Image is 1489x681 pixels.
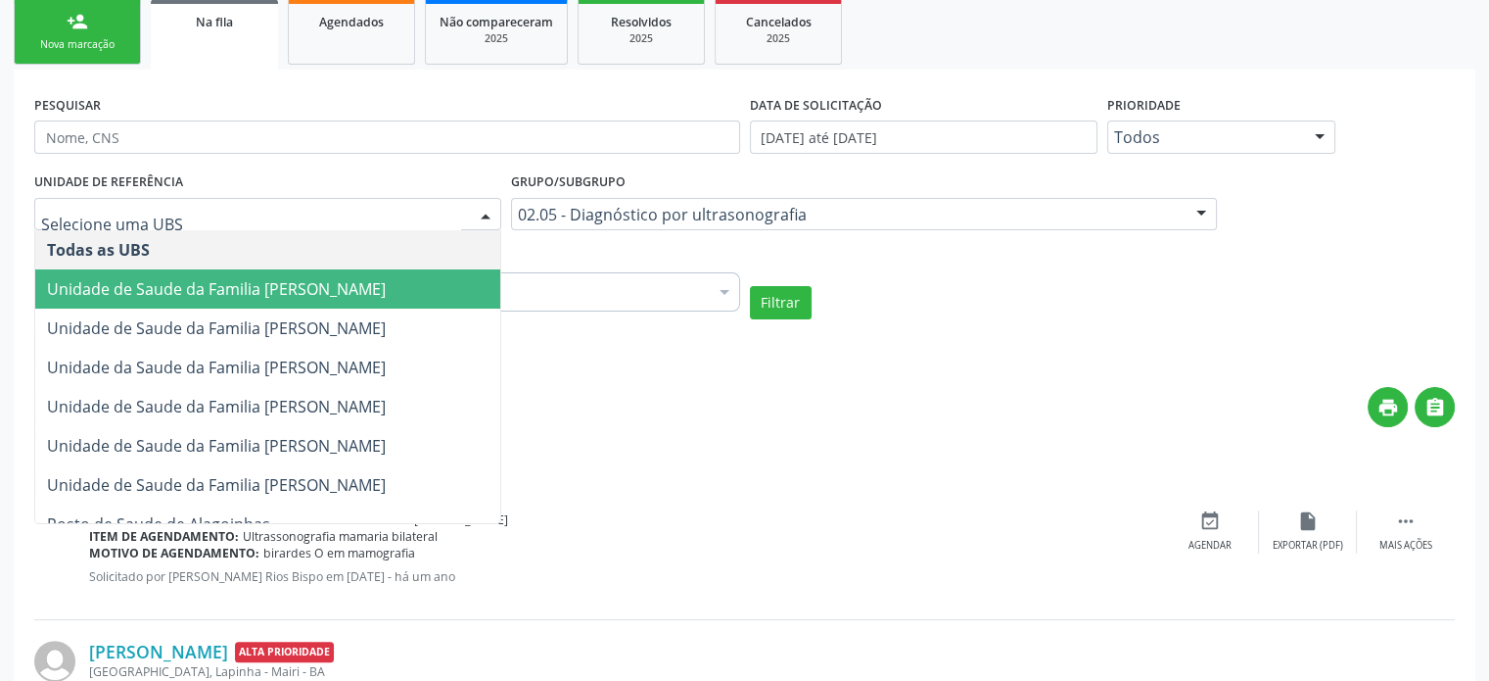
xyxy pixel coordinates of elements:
div: Mais ações [1379,539,1432,553]
div: Agendar [1188,539,1232,553]
span: Posto de Saude de Alagoinhas [47,513,270,535]
span: Unidade de Saude da Familia [PERSON_NAME] [47,278,386,300]
div: 2025 [440,31,553,46]
a: [PERSON_NAME] [89,641,228,662]
span: Unidade de Saude da Familia [PERSON_NAME] [47,317,386,339]
span: Não compareceram [440,14,553,30]
span: Ultrassonografia mamaria bilateral [243,528,438,545]
div: Nova marcação [28,37,126,52]
span: Unidade de Saude da Familia [PERSON_NAME] [47,435,386,457]
b: Item de agendamento: [89,528,239,545]
span: Todas as UBS [47,239,150,261]
input: Nome, CNS [34,121,740,154]
i:  [1395,511,1417,532]
label: UNIDADE DE REFERÊNCIA [34,168,183,198]
label: DATA DE SOLICITAÇÃO [750,90,882,121]
label: Grupo/Subgrupo [511,168,626,198]
div: [STREET_ADDRESS][PERSON_NAME] [89,487,1161,504]
button:  [1415,387,1455,427]
label: Prioridade [1107,90,1181,121]
button: Filtrar [750,286,812,319]
span: 02.05 - Diagnóstico por ultrasonografia [518,205,1177,224]
label: PESQUISAR [34,90,101,121]
span: Cancelados [746,14,812,30]
b: Motivo de agendamento: [89,545,259,561]
span: Unidade da Saude da Familia [PERSON_NAME] [47,357,386,378]
div: person_add [67,11,88,32]
div: Exportar (PDF) [1273,539,1343,553]
span: Resolvidos [611,14,672,30]
span: Unidade de Saude da Familia [PERSON_NAME] [47,474,386,496]
i: print [1377,397,1399,418]
i: insert_drive_file [1297,511,1319,532]
span: Todos [1114,127,1296,147]
i:  [1424,397,1446,418]
span: Agendados [319,14,384,30]
button: print [1368,387,1408,427]
span: Na fila [196,14,233,30]
i: event_available [1199,511,1221,532]
span: Unidade de Saude da Familia [PERSON_NAME] [47,396,386,417]
p: Solicitado por [PERSON_NAME] Rios Bispo em [DATE] - há um ano [89,568,1161,585]
input: Selecione uma UBS [41,205,461,244]
div: 2025 [592,31,690,46]
span: birardes O em mamografia [263,545,415,561]
div: [GEOGRAPHIC_DATA], Lapinha - Mairi - BA [89,663,1161,680]
span: Alta Prioridade [235,642,334,662]
input: Selecione um intervalo [750,121,1097,154]
div: 2025 [729,31,827,46]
